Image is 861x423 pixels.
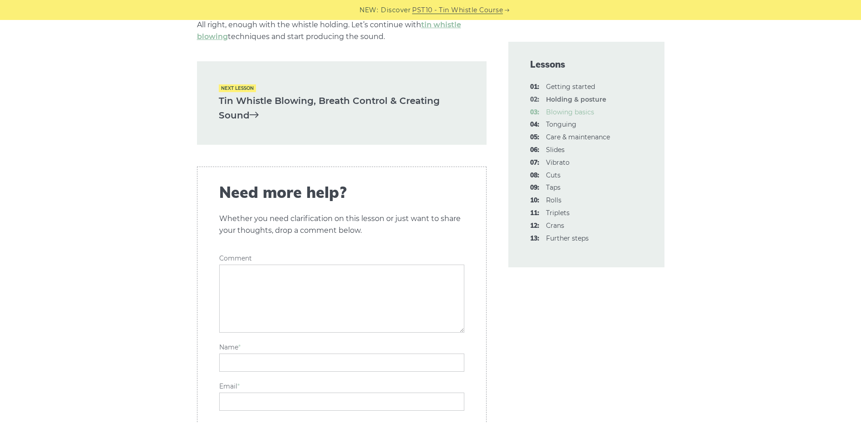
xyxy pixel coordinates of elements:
p: All right, enough with the whistle holding. Let’s continue with techniques and start producing th... [197,19,487,43]
a: 09:Taps [546,183,561,192]
span: 12: [530,221,539,231]
a: PST10 - Tin Whistle Course [412,5,503,15]
span: 07: [530,157,539,168]
span: 11: [530,208,539,219]
a: tin whistle blowing [197,20,461,41]
label: Comment [219,255,464,262]
a: 01:Getting started [546,83,595,91]
strong: Holding & posture [546,95,606,103]
span: NEW: [359,5,378,15]
span: Next lesson [219,84,256,92]
label: Name [219,344,464,351]
span: Lessons [530,58,643,71]
p: Whether you need clarification on this lesson or just want to share your thoughts, drop a comment... [219,213,464,236]
a: 03:Blowing basics [546,108,594,116]
a: 12:Crans [546,221,564,230]
a: 04:Tonguing [546,120,576,128]
a: 05:Care & maintenance [546,133,610,141]
label: Email [219,383,464,390]
a: 06:Slides [546,146,565,154]
span: 04: [530,119,539,130]
span: Discover [381,5,411,15]
a: 10:Rolls [546,196,561,204]
span: 13: [530,233,539,244]
a: 13:Further steps [546,234,589,242]
span: 06: [530,145,539,156]
span: 01: [530,82,539,93]
span: 09: [530,182,539,193]
a: 11:Triplets [546,209,570,217]
a: 08:Cuts [546,171,561,179]
span: 05: [530,132,539,143]
a: Tin Whistle Blowing, Breath Control & Creating Sound [219,93,465,123]
span: 02: [530,94,539,105]
span: 10: [530,195,539,206]
span: 03: [530,107,539,118]
a: 07:Vibrato [546,158,570,167]
span: 08: [530,170,539,181]
span: Need more help? [219,183,464,202]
